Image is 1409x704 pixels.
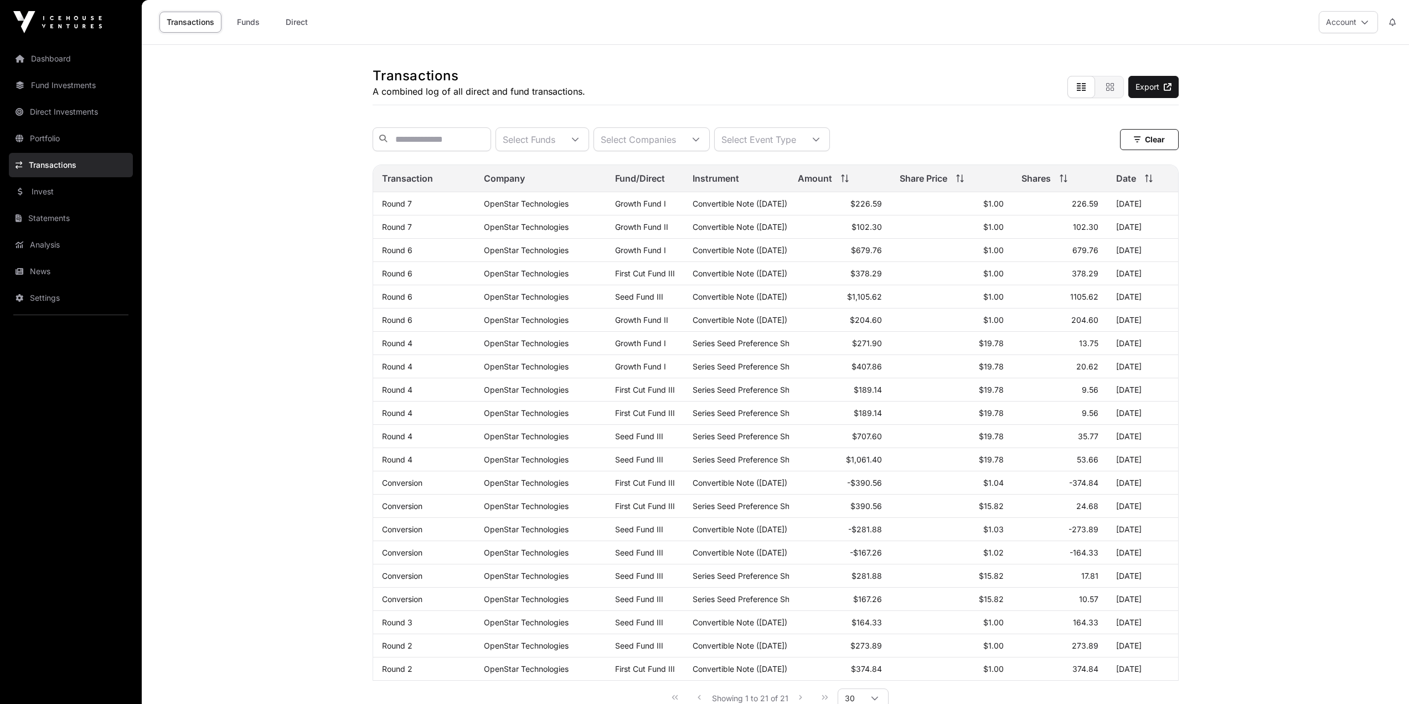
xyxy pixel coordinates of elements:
[789,518,891,541] td: -$281.88
[615,594,663,604] a: Seed Fund III
[373,85,585,98] p: A combined log of all direct and fund transactions.
[693,571,805,580] span: Series Seed Preference Shares
[693,594,805,604] span: Series Seed Preference Shares
[979,431,1004,441] span: $19.78
[615,315,668,325] a: Growth Fund II
[693,385,805,394] span: Series Seed Preference Shares
[693,548,787,557] span: Convertible Note ([DATE])
[9,100,133,124] a: Direct Investments
[382,571,422,580] a: Conversion
[615,501,675,511] a: First Cut Fund III
[1107,471,1178,495] td: [DATE]
[382,664,412,674] a: Round 2
[979,362,1004,371] span: $19.78
[789,215,891,239] td: $102.30
[1107,378,1178,402] td: [DATE]
[1072,641,1098,650] span: 273.89
[615,199,666,208] a: Growth Fund I
[983,641,1004,650] span: $1.00
[615,338,666,348] a: Growth Fund I
[983,245,1004,255] span: $1.00
[615,362,666,371] a: Growth Fund I
[789,495,891,518] td: $390.56
[1107,215,1178,239] td: [DATE]
[789,355,891,378] td: $407.86
[789,657,891,681] td: $374.84
[983,664,1004,674] span: $1.00
[1107,192,1178,215] td: [DATE]
[382,478,422,487] a: Conversion
[484,315,569,325] a: OpenStar Technologies
[382,222,412,232] a: Round 7
[789,448,891,471] td: $1,061.40
[484,664,569,674] a: OpenStar Technologies
[1107,564,1178,588] td: [DATE]
[615,548,663,557] a: Seed Fund III
[382,338,412,348] a: Round 4
[484,245,569,255] a: OpenStar Technologies
[1071,315,1098,325] span: 204.60
[615,525,663,534] a: Seed Fund III
[1077,455,1098,464] span: 53.66
[1082,408,1098,418] span: 9.56
[615,618,663,627] a: Seed Fund III
[615,641,663,650] a: Seed Fund III
[983,315,1004,325] span: $1.00
[484,408,569,418] a: OpenStar Technologies
[693,525,787,534] span: Convertible Note ([DATE])
[979,338,1004,348] span: $19.78
[13,11,102,33] img: Icehouse Ventures Logo
[484,501,569,511] a: OpenStar Technologies
[373,67,585,85] h1: Transactions
[789,402,891,425] td: $189.14
[789,634,891,657] td: $273.89
[798,172,832,185] span: Amount
[789,262,891,285] td: $378.29
[979,455,1004,464] span: $19.78
[789,425,891,448] td: $707.60
[1069,478,1098,487] span: -374.84
[484,594,569,604] a: OpenStar Technologies
[789,611,891,634] td: $164.33
[382,269,412,278] a: Round 6
[9,73,133,97] a: Fund Investments
[693,431,805,441] span: Series Seed Preference Shares
[615,222,668,232] a: Growth Fund II
[1107,518,1178,541] td: [DATE]
[275,12,319,33] a: Direct
[789,378,891,402] td: $189.14
[789,285,891,309] td: $1,105.62
[496,128,562,151] div: Select Funds
[484,641,569,650] a: OpenStar Technologies
[226,12,270,33] a: Funds
[1354,651,1409,704] iframe: Chat Widget
[1107,402,1178,425] td: [DATE]
[1107,239,1178,262] td: [DATE]
[1107,332,1178,355] td: [DATE]
[382,292,412,301] a: Round 6
[615,292,663,301] a: Seed Fund III
[9,126,133,151] a: Portfolio
[484,618,569,627] a: OpenStar Technologies
[979,594,1004,604] span: $15.82
[615,385,675,394] a: First Cut Fund III
[484,431,569,441] a: OpenStar Technologies
[484,362,569,371] a: OpenStar Technologies
[484,571,569,580] a: OpenStar Technologies
[789,541,891,564] td: -$167.26
[615,172,665,185] span: Fund/Direct
[789,588,891,611] td: $167.26
[9,153,133,177] a: Transactions
[9,47,133,71] a: Dashboard
[712,693,788,703] span: Showing 1 to 21 of 21
[1107,588,1178,611] td: [DATE]
[693,199,787,208] span: Convertible Note ([DATE])
[1120,129,1179,150] button: Clear
[484,478,569,487] a: OpenStar Technologies
[615,571,663,580] a: Seed Fund III
[159,12,221,33] a: Transactions
[382,548,422,557] a: Conversion
[1107,634,1178,657] td: [DATE]
[615,245,666,255] a: Growth Fund I
[1082,385,1098,394] span: 9.56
